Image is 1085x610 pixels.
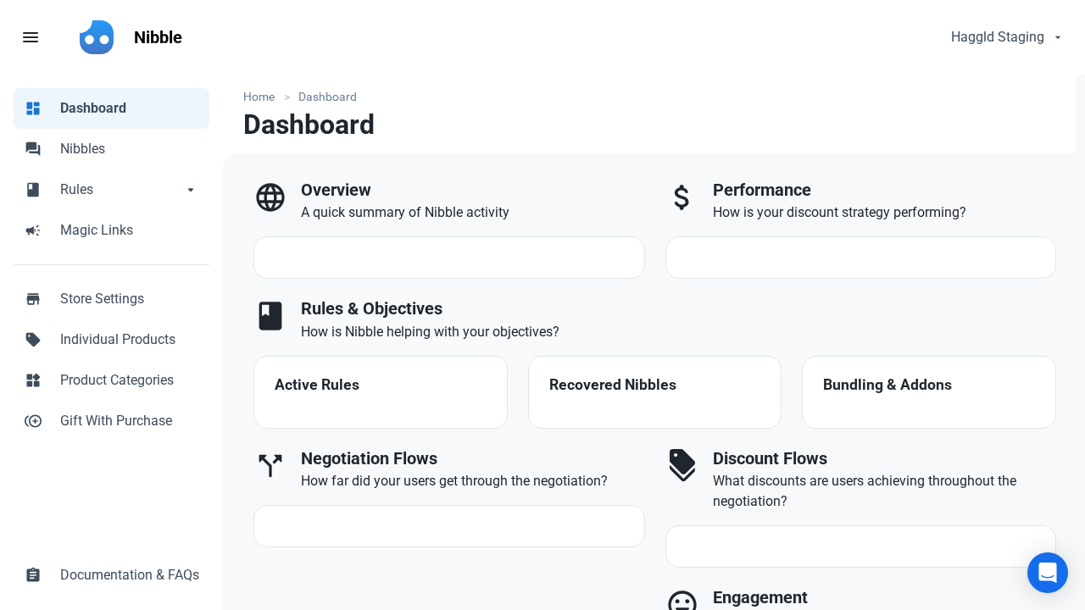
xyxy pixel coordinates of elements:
[14,88,209,129] a: dashboardDashboard
[60,98,199,119] span: Dashboard
[182,180,199,197] span: arrow_drop_down
[25,289,42,306] span: store
[253,449,287,483] span: call_split
[301,322,1056,342] p: How is Nibble helping with your objectives?
[60,139,199,159] span: Nibbles
[713,202,1056,223] p: How is your discount strategy performing?
[14,555,209,596] a: assignmentDocumentation & FAQs
[25,220,42,237] span: campaign
[20,27,41,47] span: menu
[60,330,199,350] span: Individual Products
[223,75,1077,109] nav: breadcrumbs
[243,88,283,106] a: Home
[253,180,287,214] span: language
[134,25,182,49] p: Nibble
[60,289,199,309] span: Store Settings
[937,20,1075,54] button: Haggld Staging
[301,202,644,223] p: A quick summary of Nibble activity
[713,449,1056,469] h3: Discount Flows
[301,180,644,200] h3: Overview
[60,370,199,391] span: Product Categories
[60,565,199,585] span: Documentation & FAQs
[665,180,699,214] span: attach_money
[25,180,42,197] span: book
[301,299,1056,319] h3: Rules & Objectives
[713,180,1056,200] h3: Performance
[1027,552,1068,593] div: Open Intercom Messenger
[124,14,192,61] a: Nibble
[25,98,42,115] span: dashboard
[823,377,1035,394] h4: Bundling & Addons
[25,411,42,428] span: control_point_duplicate
[25,330,42,347] span: sell
[25,565,42,582] span: assignment
[253,299,287,333] span: book
[243,109,375,140] h1: Dashboard
[14,169,209,210] a: bookRulesarrow_drop_down
[25,370,42,387] span: widgets
[951,27,1044,47] span: Haggld Staging
[60,180,182,200] span: Rules
[60,411,199,431] span: Gift With Purchase
[14,210,209,251] a: campaignMagic Links
[25,139,42,156] span: forum
[14,360,209,401] a: widgetsProduct Categories
[549,377,761,394] h4: Recovered Nibbles
[60,220,199,241] span: Magic Links
[275,377,487,394] h4: Active Rules
[14,401,209,441] a: control_point_duplicateGift With Purchase
[301,471,644,491] p: How far did your users get through the negotiation?
[14,319,209,360] a: sellIndividual Products
[301,449,644,469] h3: Negotiation Flows
[14,279,209,319] a: storeStore Settings
[713,471,1056,512] p: What discounts are users achieving throughout the negotiation?
[14,129,209,169] a: forumNibbles
[713,588,1056,607] h3: Engagement
[665,449,699,483] span: discount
